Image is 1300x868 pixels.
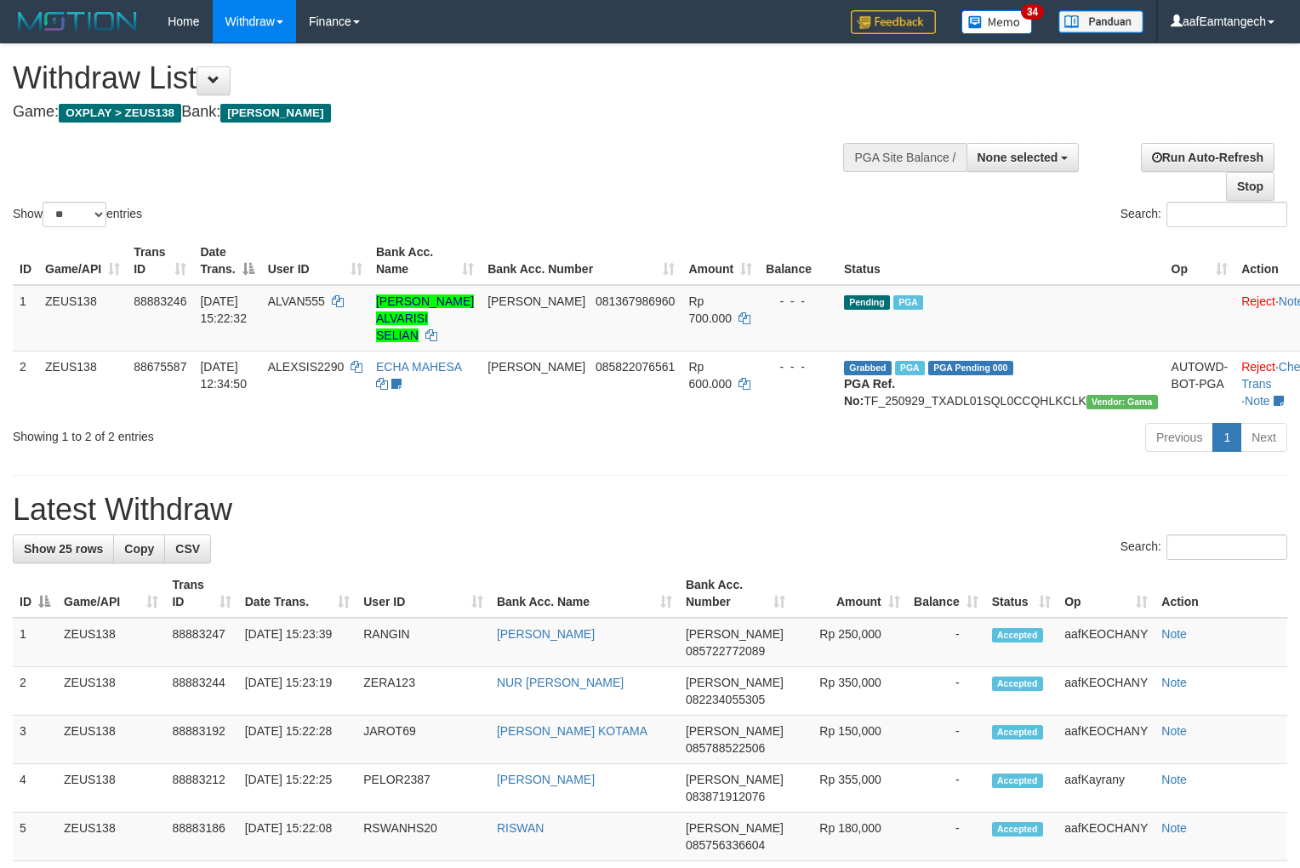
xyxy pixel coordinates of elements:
[57,667,165,716] td: ZEUS138
[268,294,325,308] span: ALVAN555
[907,716,985,764] td: -
[759,237,837,285] th: Balance
[38,351,127,416] td: ZEUS138
[1058,618,1155,667] td: aafKEOCHANY
[893,295,923,310] span: Marked by aafanarl
[1145,423,1213,452] a: Previous
[1120,202,1287,227] label: Search:
[165,618,237,667] td: 88883247
[1161,627,1187,641] a: Note
[1155,569,1287,618] th: Action
[238,764,357,813] td: [DATE] 15:22:25
[13,493,1287,527] h1: Latest Withdraw
[13,618,57,667] td: 1
[13,569,57,618] th: ID: activate to sort column descending
[686,627,784,641] span: [PERSON_NAME]
[792,569,907,618] th: Amount: activate to sort column ascending
[238,569,357,618] th: Date Trans.: activate to sort column ascending
[686,724,784,738] span: [PERSON_NAME]
[792,764,907,813] td: Rp 355,000
[497,676,624,689] a: NUR [PERSON_NAME]
[1240,423,1287,452] a: Next
[43,202,106,227] select: Showentries
[497,821,544,835] a: RISWAN
[686,644,765,658] span: Copy 085722772089 to clipboard
[1161,821,1187,835] a: Note
[992,774,1043,788] span: Accepted
[992,725,1043,740] span: Accepted
[238,716,357,764] td: [DATE] 15:22:28
[13,202,142,227] label: Show entries
[13,716,57,764] td: 3
[113,534,165,563] a: Copy
[1058,569,1155,618] th: Op: activate to sort column ascending
[376,294,474,342] a: [PERSON_NAME] ALVARISI SELIAN
[1058,10,1143,33] img: panduan.png
[13,104,850,121] h4: Game: Bank:
[238,667,357,716] td: [DATE] 15:23:19
[124,542,154,556] span: Copy
[766,358,830,375] div: - - -
[992,628,1043,642] span: Accepted
[165,667,237,716] td: 88883244
[13,764,57,813] td: 4
[1226,172,1274,201] a: Stop
[978,151,1058,164] span: None selected
[686,838,765,852] span: Copy 085756336604 to clipboard
[686,821,784,835] span: [PERSON_NAME]
[907,667,985,716] td: -
[13,237,38,285] th: ID
[792,813,907,861] td: Rp 180,000
[907,764,985,813] td: -
[1161,724,1187,738] a: Note
[13,534,114,563] a: Show 25 rows
[686,790,765,803] span: Copy 083871912076 to clipboard
[596,294,675,308] span: Copy 081367986960 to clipboard
[356,667,490,716] td: ZERA123
[1241,360,1275,374] a: Reject
[57,569,165,618] th: Game/API: activate to sort column ascending
[13,351,38,416] td: 2
[356,813,490,861] td: RSWANHS20
[369,237,481,285] th: Bank Acc. Name: activate to sort column ascending
[487,294,585,308] span: [PERSON_NAME]
[13,61,850,95] h1: Withdraw List
[596,360,675,374] span: Copy 085822076561 to clipboard
[238,813,357,861] td: [DATE] 15:22:08
[376,360,461,374] a: ECHA MAHESA
[1245,394,1270,408] a: Note
[13,667,57,716] td: 2
[356,618,490,667] td: RANGIN
[200,360,247,391] span: [DATE] 12:34:50
[175,542,200,556] span: CSV
[843,143,966,172] div: PGA Site Balance /
[895,361,925,375] span: Marked by aafpengsreynich
[356,716,490,764] td: JAROT69
[844,377,895,408] b: PGA Ref. No:
[686,741,765,755] span: Copy 085788522506 to clipboard
[57,813,165,861] td: ZEUS138
[356,764,490,813] td: PELOR2387
[487,360,585,374] span: [PERSON_NAME]
[837,237,1165,285] th: Status
[681,237,759,285] th: Amount: activate to sort column ascending
[57,764,165,813] td: ZEUS138
[679,569,792,618] th: Bank Acc. Number: activate to sort column ascending
[1058,716,1155,764] td: aafKEOCHANY
[1120,534,1287,560] label: Search:
[686,676,784,689] span: [PERSON_NAME]
[127,237,193,285] th: Trans ID: activate to sort column ascending
[497,627,595,641] a: [PERSON_NAME]
[1141,143,1274,172] a: Run Auto-Refresh
[165,813,237,861] td: 88883186
[59,104,181,123] span: OXPLAY > ZEUS138
[1161,676,1187,689] a: Note
[851,10,936,34] img: Feedback.jpg
[688,360,732,391] span: Rp 600.000
[481,237,681,285] th: Bank Acc. Number: activate to sort column ascending
[766,293,830,310] div: - - -
[238,618,357,667] td: [DATE] 15:23:39
[38,237,127,285] th: Game/API: activate to sort column ascending
[38,285,127,351] td: ZEUS138
[13,813,57,861] td: 5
